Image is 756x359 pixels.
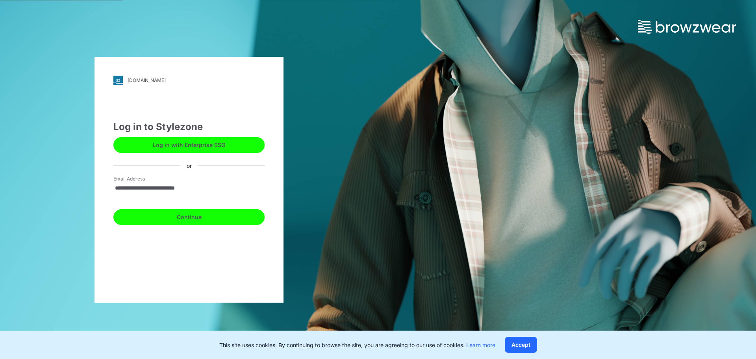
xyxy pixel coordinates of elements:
img: browzwear-logo.73288ffb.svg [638,20,736,34]
a: [DOMAIN_NAME] [113,76,265,85]
div: Log in to Stylezone [113,120,265,134]
div: [DOMAIN_NAME] [128,77,166,83]
img: svg+xml;base64,PHN2ZyB3aWR0aD0iMjgiIGhlaWdodD0iMjgiIHZpZXdCb3g9IjAgMCAyOCAyOCIgZmlsbD0ibm9uZSIgeG... [113,76,123,85]
div: or [180,162,198,170]
a: Learn more [466,342,495,348]
label: Email Address [113,175,169,182]
p: This site uses cookies. By continuing to browse the site, you are agreeing to our use of cookies. [219,341,495,349]
button: Log in with Enterprise SSO [113,137,265,153]
button: Continue [113,209,265,225]
button: Accept [505,337,537,353]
